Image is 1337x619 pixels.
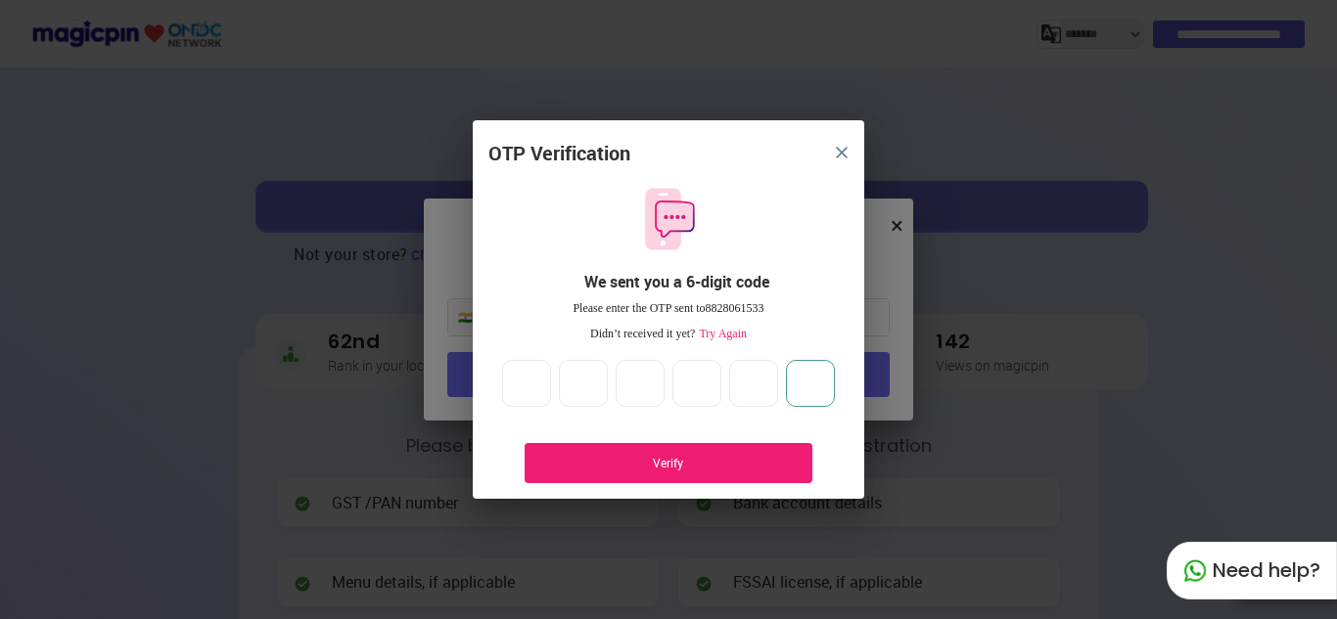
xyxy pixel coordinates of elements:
[504,271,849,293] div: We sent you a 6-digit code
[488,140,630,168] div: OTP Verification
[488,300,849,317] div: Please enter the OTP sent to 8828061533
[1167,542,1337,599] div: Need help?
[1183,559,1207,583] img: whatapp_green.7240e66a.svg
[836,147,848,158] img: 8zTxi7IzMsfkYqyYgBgfvSHvmzQA9juT1O3mhMgBDT8p5s20zMZ2JbefE1IEBlkXHwa7wAFxGwdILBLhkAAAAASUVORK5CYII=
[635,186,702,252] img: otpMessageIcon.11fa9bf9.svg
[488,326,849,342] div: Didn’t received it yet?
[824,135,859,170] button: close
[695,327,747,340] span: Try Again
[554,455,783,471] div: Verify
